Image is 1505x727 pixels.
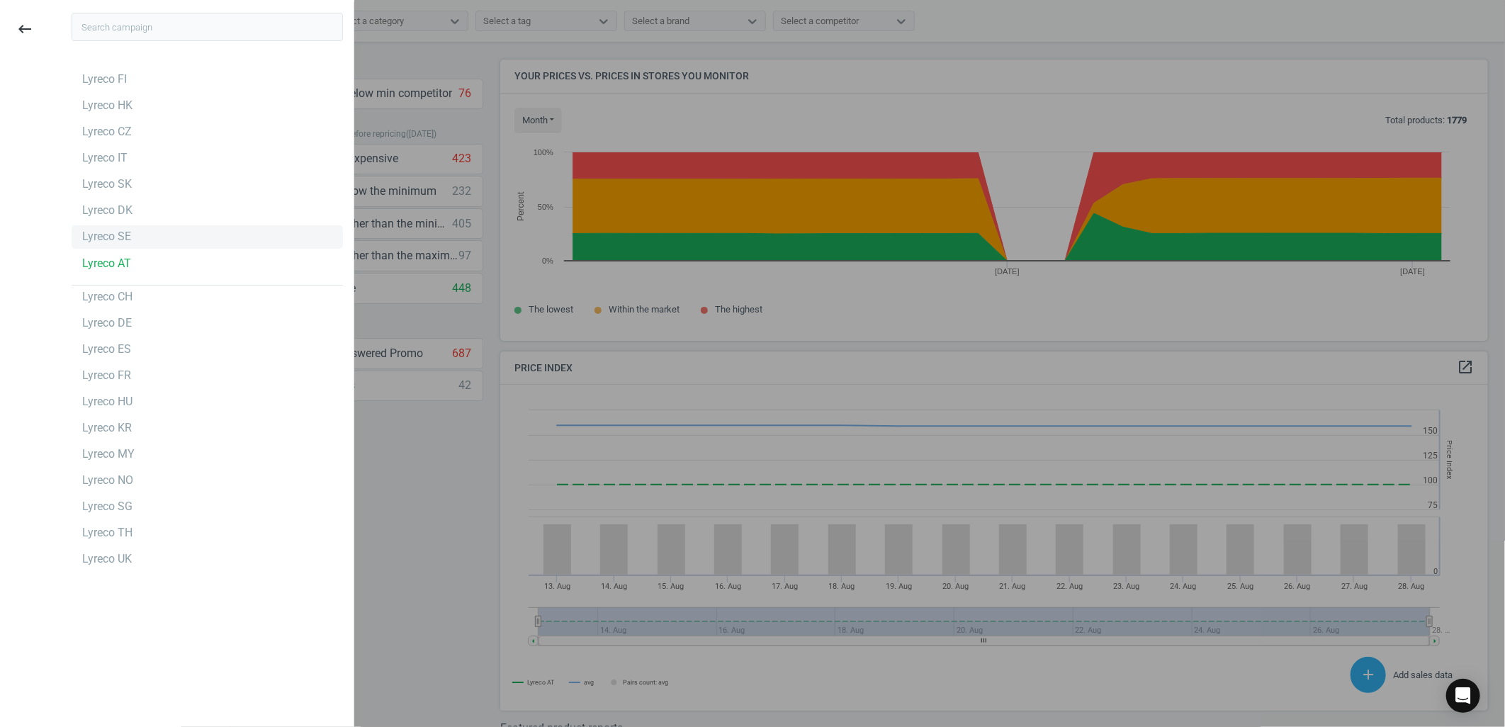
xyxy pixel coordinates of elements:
div: Lyreco SG [82,499,133,514]
div: Lyreco MY [82,446,135,462]
div: Lyreco FR [82,368,131,383]
div: Lyreco SE [82,229,131,244]
div: Lyreco FI [82,72,127,87]
div: Lyreco HU [82,394,133,410]
div: Lyreco UK [82,551,132,567]
div: Lyreco KR [82,420,132,436]
input: Search campaign [72,13,343,41]
i: keyboard_backspace [16,21,33,38]
div: Lyreco CH [82,289,133,305]
div: Lyreco AT [82,256,131,271]
div: Lyreco SK [82,176,132,192]
div: Lyreco DK [82,203,133,218]
div: Lyreco TH [82,525,133,541]
div: Lyreco DE [82,315,132,331]
div: Open Intercom Messenger [1446,679,1480,713]
div: Lyreco CZ [82,124,132,140]
div: Lyreco ES [82,342,131,357]
div: Lyreco NO [82,473,133,488]
button: keyboard_backspace [9,13,41,46]
div: Lyreco IT [82,150,128,166]
div: Lyreco HK [82,98,133,113]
